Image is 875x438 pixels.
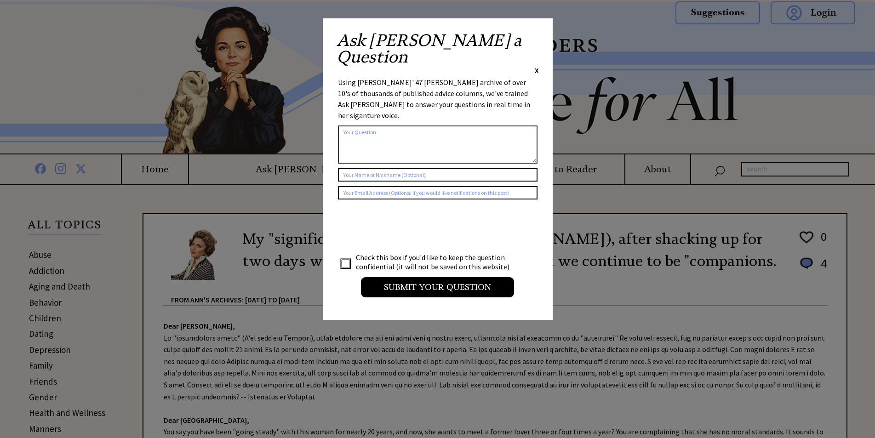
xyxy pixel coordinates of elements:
td: Check this box if you'd like to keep the question confidential (it will not be saved on this webs... [355,252,518,272]
iframe: reCAPTCHA [338,209,478,245]
h2: Ask [PERSON_NAME] a Question [337,32,539,65]
span: X [535,66,539,75]
input: Submit your Question [361,277,514,297]
div: Using [PERSON_NAME]' 47 [PERSON_NAME] archive of over 10's of thousands of published advice colum... [338,77,538,121]
input: Your Email Address (Optional if you would like notifications on this post) [338,186,538,199]
input: Your Name or Nickname (Optional) [338,168,538,182]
